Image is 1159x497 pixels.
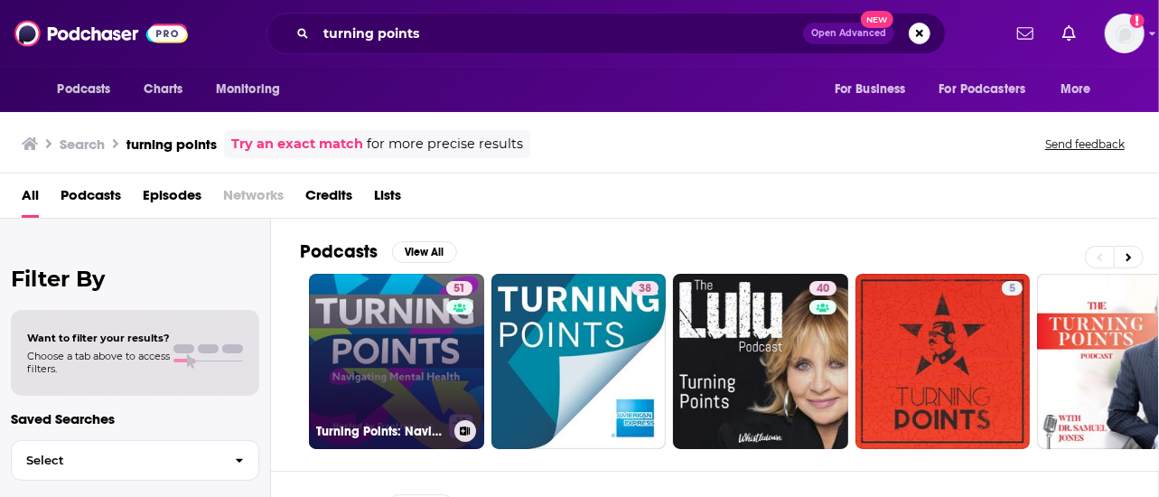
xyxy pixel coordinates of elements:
span: 51 [453,280,465,298]
h3: turning points [126,136,217,153]
img: User Profile [1105,14,1145,53]
input: Search podcasts, credits, & more... [316,19,803,48]
a: 38 [491,274,667,449]
a: Charts [133,72,194,107]
a: PodcastsView All [300,240,457,263]
button: Open AdvancedNew [803,23,894,44]
button: open menu [1048,72,1114,107]
span: For Business [835,77,906,102]
a: 51 [446,281,472,295]
a: Credits [305,181,352,218]
span: Networks [223,181,284,218]
span: New [861,11,893,28]
span: Logged in as nicole.koremenos [1105,14,1145,53]
a: 51Turning Points: Navigating Mental Health [309,274,484,449]
a: Podcasts [61,181,121,218]
button: open menu [928,72,1052,107]
span: 5 [1009,280,1015,298]
div: Search podcasts, credits, & more... [266,13,946,54]
a: Try an exact match [231,134,363,155]
svg: Add a profile image [1130,14,1145,28]
h2: Podcasts [300,240,378,263]
a: 5 [855,274,1031,449]
a: Lists [374,181,401,218]
h3: Search [60,136,105,153]
span: 38 [639,280,651,298]
span: 40 [817,280,829,298]
span: Want to filter your results? [27,332,170,344]
a: 40 [673,274,848,449]
button: open menu [203,72,304,107]
span: Select [12,455,220,466]
a: 38 [631,281,659,295]
button: Show profile menu [1105,14,1145,53]
button: View All [392,241,457,263]
h2: Filter By [11,266,259,292]
p: Saved Searches [11,410,259,427]
h3: Turning Points: Navigating Mental Health [316,424,447,439]
button: Send feedback [1040,136,1130,152]
a: Show notifications dropdown [1055,18,1083,49]
span: Monitoring [216,77,280,102]
span: for more precise results [367,134,523,155]
img: Podchaser - Follow, Share and Rate Podcasts [14,16,188,51]
button: open menu [45,72,135,107]
a: Episodes [143,181,201,218]
button: open menu [822,72,929,107]
span: Open Advanced [811,29,886,38]
span: Choose a tab above to access filters. [27,350,170,375]
span: More [1061,77,1091,102]
a: Show notifications dropdown [1010,18,1041,49]
span: For Podcasters [939,77,1026,102]
span: Podcasts [58,77,111,102]
span: Charts [145,77,183,102]
a: 5 [1002,281,1023,295]
a: 40 [809,281,837,295]
a: All [22,181,39,218]
button: Select [11,440,259,481]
